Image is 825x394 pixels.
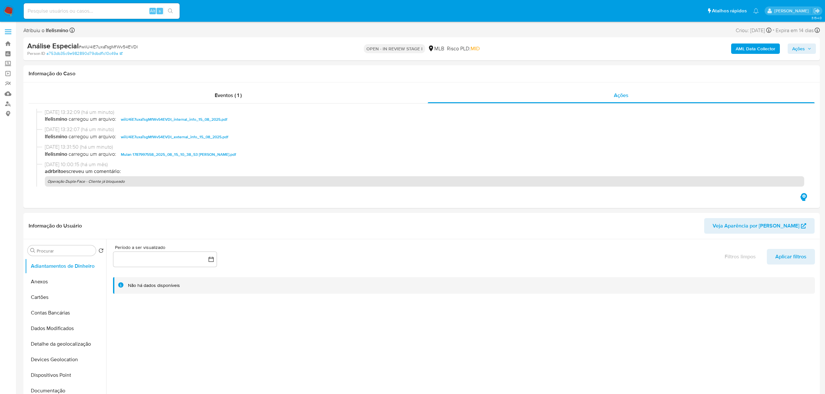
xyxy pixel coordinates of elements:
div: MLB [428,45,444,52]
button: wiiU4iE7uxaTsgMfWv54EVDI_internal_info_15_08_2025.pdf [118,116,231,123]
p: laisa.felismino@mercadolivre.com [774,8,811,14]
b: Person ID [27,51,45,56]
span: Alt [150,8,155,14]
p: OPEN - IN REVIEW STAGE I [364,44,425,53]
span: s [159,8,161,14]
span: Mulan 1787997558_2025_08_15_10_38_53 [PERSON_NAME].pdf [121,151,236,158]
a: a753db35c9e982890d79dbdf1c10c49a [46,51,122,56]
button: Cartões [25,289,106,305]
span: [DATE] 13:32:07 (há um minuto) [45,126,804,133]
span: Atribuiu o [23,27,68,34]
button: Ações [788,43,816,54]
h1: Informação do Caso [29,70,815,77]
div: Criou: [DATE] [736,26,771,35]
span: MID [471,45,480,52]
span: - [773,26,774,35]
input: Procurar [37,248,93,254]
span: Eventos ( 1 ) [215,92,242,99]
a: Sair [813,7,820,14]
span: Atalhos rápidos [712,7,747,14]
button: Contas Bancárias [25,305,106,321]
b: adrbrito [45,167,63,175]
b: lfelismino [45,116,67,123]
b: Análise Especial [27,41,79,51]
button: Procurar [30,248,35,253]
button: wiiU4iE7uxaTsgMfWv54EVDI_external_info_15_08_2025.pdf [118,133,232,141]
span: wiiU4iE7uxaTsgMfWv54EVDI_internal_info_15_08_2025.pdf [121,116,227,123]
h1: Informação do Usuário [29,223,82,229]
span: carregou um arquivo: [69,133,116,141]
input: Pesquise usuários ou casos... [24,7,180,15]
b: lfelismino [45,133,67,141]
a: Notificações [753,8,759,14]
b: AML Data Collector [736,43,775,54]
button: Adiantamentos de Dinheiro [25,258,106,274]
span: Expira em 14 dias [776,27,814,34]
button: AML Data Collector [731,43,780,54]
span: carregou um arquivo: [69,151,116,158]
span: # wiiU4iE7uxaTsgMfWv54EVDI [79,43,138,50]
button: search-icon [164,6,177,16]
b: lfelismino [44,27,68,34]
button: Mulan 1787997558_2025_08_15_10_38_53 [PERSON_NAME].pdf [118,151,239,158]
button: Detalhe da geolocalização [25,336,106,352]
span: Veja Aparência por [PERSON_NAME] [713,218,799,234]
button: Devices Geolocation [25,352,106,367]
b: lfelismino [45,151,67,158]
button: Anexos [25,274,106,289]
button: Retornar ao pedido padrão [98,248,104,255]
span: Risco PLD: [447,45,480,52]
span: Ações [792,43,805,54]
span: carregou um arquivo: [69,116,116,123]
span: wiiU4iE7uxaTsgMfWv54EVDI_external_info_15_08_2025.pdf [121,133,228,141]
span: Ações [614,92,628,99]
button: Veja Aparência por [PERSON_NAME] [704,218,815,234]
p: Operação Dupla-Face - Cliente já bloqueado [45,176,804,187]
p: escreveu um comentário: [45,168,804,175]
span: [DATE] 10:00:15 (há um mês) [45,161,804,168]
button: Dados Modificados [25,321,106,336]
span: [DATE] 13:31:50 (há um minuto) [45,143,804,151]
button: Dispositivos Point [25,367,106,383]
span: [DATE] 13:32:09 (há um minuto) [45,109,804,116]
